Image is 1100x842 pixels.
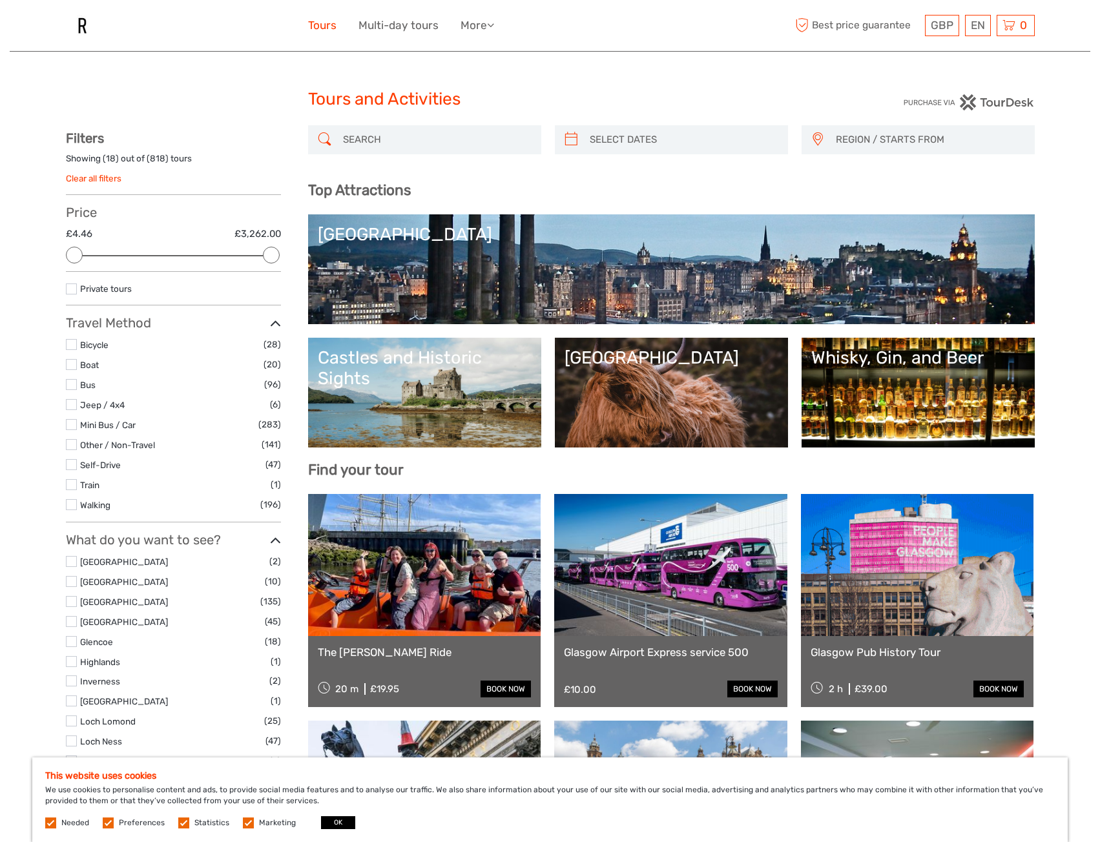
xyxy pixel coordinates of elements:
[318,347,532,438] a: Castles and Historic Sights
[965,15,991,36] div: EN
[1018,19,1029,32] span: 0
[264,714,281,728] span: (25)
[461,16,494,35] a: More
[80,676,120,686] a: Inverness
[258,417,281,432] span: (283)
[318,646,532,659] a: The [PERSON_NAME] Ride
[80,637,113,647] a: Glencoe
[194,817,229,828] label: Statistics
[80,380,96,390] a: Bus
[80,756,147,766] a: Scottish Borders
[264,377,281,392] span: (96)
[80,557,168,567] a: [GEOGRAPHIC_DATA]
[260,497,281,512] span: (196)
[318,224,1025,245] div: [GEOGRAPHIC_DATA]
[321,816,355,829] button: OK
[270,397,281,412] span: (6)
[80,597,168,607] a: [GEOGRAPHIC_DATA]
[265,634,281,649] span: (18)
[80,460,121,470] a: Self-Drive
[149,20,164,36] button: Open LiveChat chat widget
[264,337,281,352] span: (28)
[66,315,281,331] h3: Travel Method
[66,152,281,172] div: Showing ( ) out of ( ) tours
[564,646,778,659] a: Glasgow Airport Express service 500
[308,16,337,35] a: Tours
[80,500,110,510] a: Walking
[80,283,132,294] a: Private tours
[830,129,1028,150] button: REGION / STARTS FROM
[66,10,98,41] img: Revolver Hostel
[338,128,535,151] input: SEARCH
[318,347,532,389] div: Castles and Historic Sights
[855,683,887,695] div: £39.00
[265,734,281,748] span: (47)
[66,130,104,146] strong: Filters
[811,646,1024,659] a: Glasgow Pub History Tour
[793,15,922,36] span: Best price guarantee
[262,437,281,452] span: (141)
[66,532,281,548] h3: What do you want to see?
[308,89,793,110] h1: Tours and Activities
[80,657,120,667] a: Highlands
[66,205,281,220] h3: Price
[119,817,165,828] label: Preferences
[811,347,1025,368] div: Whisky, Gin, and Beer
[565,347,778,368] div: [GEOGRAPHIC_DATA]
[80,360,99,370] a: Boat
[265,457,281,472] span: (47)
[106,152,116,165] label: 18
[80,480,99,490] a: Train
[259,817,296,828] label: Marketing
[61,817,89,828] label: Needed
[271,654,281,669] span: (1)
[80,420,136,430] a: Mini Bus / Car
[585,128,782,151] input: SELECT DATES
[269,754,281,768] span: (5)
[565,347,778,438] a: [GEOGRAPHIC_DATA]
[260,594,281,609] span: (135)
[931,19,953,32] span: GBP
[370,683,399,695] div: £19.95
[80,577,168,587] a: [GEOGRAPHIC_DATA]
[80,440,155,450] a: Other / Non-Travel
[335,683,358,695] span: 20 m
[481,681,531,697] a: book now
[66,227,92,241] label: £4.46
[811,347,1025,438] a: Whisky, Gin, and Beer
[269,554,281,569] span: (2)
[265,574,281,589] span: (10)
[269,673,281,688] span: (2)
[727,681,778,697] a: book now
[271,477,281,492] span: (1)
[80,617,168,627] a: [GEOGRAPHIC_DATA]
[308,461,404,478] b: Find your tour
[903,94,1034,110] img: PurchaseViaTourDesk.png
[80,340,109,350] a: Bicycle
[32,757,1068,842] div: We use cookies to personalise content and ads, to provide social media features and to analyse ou...
[318,224,1025,314] a: [GEOGRAPHIC_DATA]
[265,614,281,629] span: (45)
[45,770,1055,781] h5: This website uses cookies
[234,227,281,241] label: £3,262.00
[264,357,281,372] span: (20)
[80,716,136,726] a: Loch Lomond
[80,696,168,706] a: [GEOGRAPHIC_DATA]
[564,684,596,695] div: £10.00
[18,23,146,33] p: We're away right now. Please check back later!
[829,683,843,695] span: 2 h
[66,173,121,183] a: Clear all filters
[80,736,122,746] a: Loch Ness
[973,681,1024,697] a: book now
[271,693,281,708] span: (1)
[150,152,165,165] label: 818
[358,16,439,35] a: Multi-day tours
[308,181,411,199] b: Top Attractions
[80,400,125,410] a: Jeep / 4x4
